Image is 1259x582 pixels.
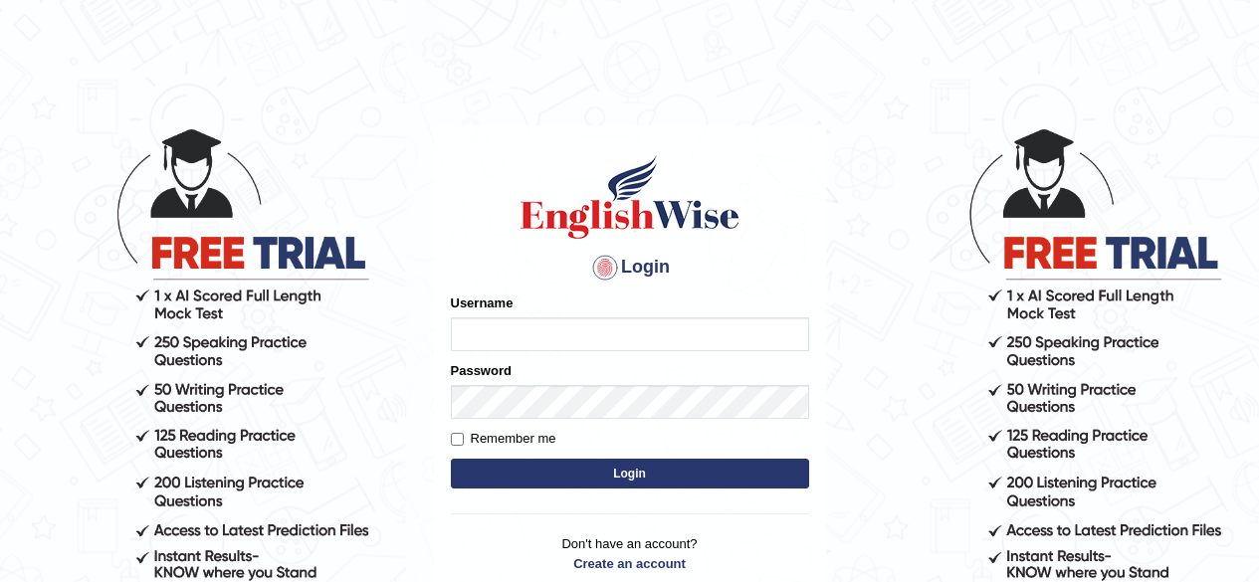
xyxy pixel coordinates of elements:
[451,293,514,312] label: Username
[517,152,743,242] img: Logo of English Wise sign in for intelligent practice with AI
[451,361,512,380] label: Password
[451,252,809,284] h4: Login
[451,433,464,446] input: Remember me
[451,429,556,449] label: Remember me
[451,459,809,488] button: Login
[451,554,809,573] a: Create an account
